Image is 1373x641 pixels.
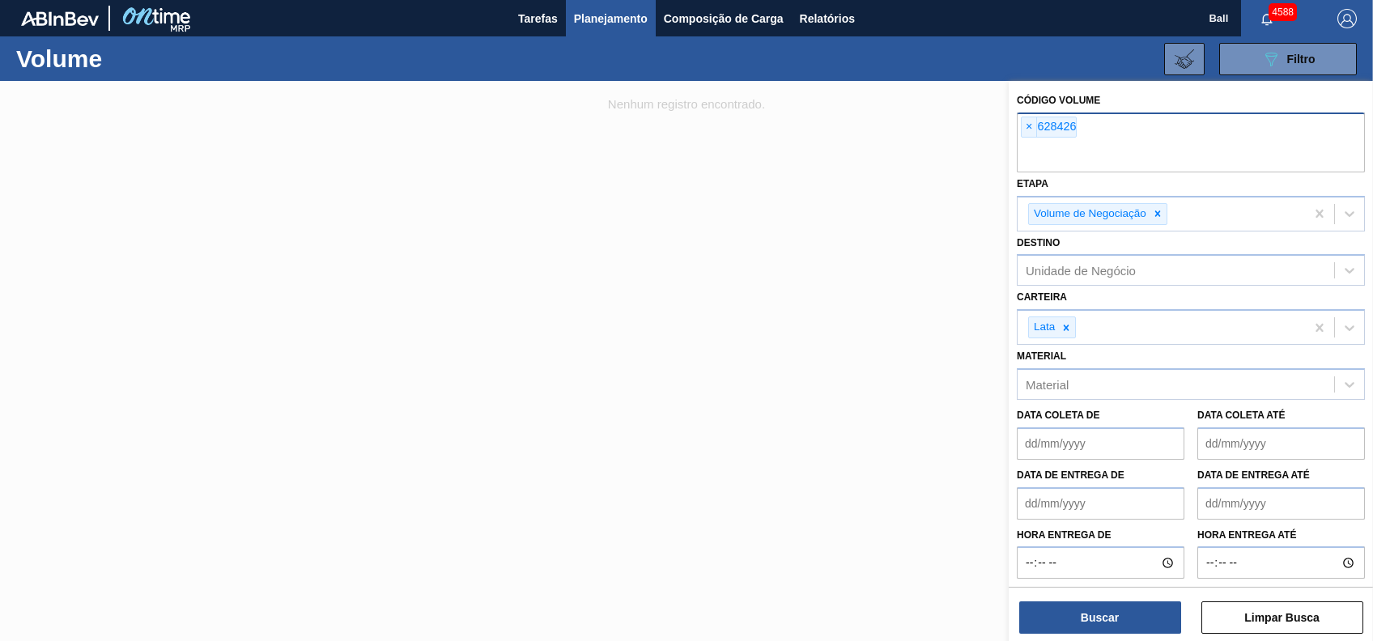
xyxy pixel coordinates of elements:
label: Código Volume [1017,95,1100,106]
span: Planejamento [574,9,648,28]
img: TNhmsLtSVTkK8tSr43FrP2fwEKptu5GPRR3wAAAABJRU5ErkJggg== [21,11,99,26]
button: Notificações [1241,7,1293,30]
label: Data coleta de [1017,410,1099,421]
div: 628426 [1021,117,1077,138]
label: Etapa [1017,178,1048,189]
button: Filtro [1219,43,1357,75]
span: Composição de Carga [664,9,784,28]
button: Importar Negociações de Volume [1164,43,1205,75]
input: dd/mm/yyyy [1017,427,1184,460]
span: × [1022,117,1037,137]
div: Material [1026,377,1069,391]
h1: Volume [16,49,253,68]
label: Destino [1017,237,1060,248]
span: 4588 [1269,3,1297,21]
div: Volume de Negociação [1029,204,1149,224]
input: dd/mm/yyyy [1197,487,1365,520]
label: Carteira [1017,291,1067,303]
label: Data coleta até [1197,410,1285,421]
div: Lata [1029,317,1057,337]
input: dd/mm/yyyy [1197,427,1365,460]
span: Relatórios [800,9,855,28]
img: Logout [1337,9,1357,28]
span: Filtro [1287,53,1316,66]
label: Data de Entrega de [1017,469,1124,481]
label: Data de Entrega até [1197,469,1310,481]
div: Unidade de Negócio [1026,264,1136,278]
label: Hora entrega até [1197,524,1365,547]
input: dd/mm/yyyy [1017,487,1184,520]
label: Hora entrega de [1017,524,1184,547]
label: Material [1017,350,1066,362]
span: Tarefas [518,9,558,28]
